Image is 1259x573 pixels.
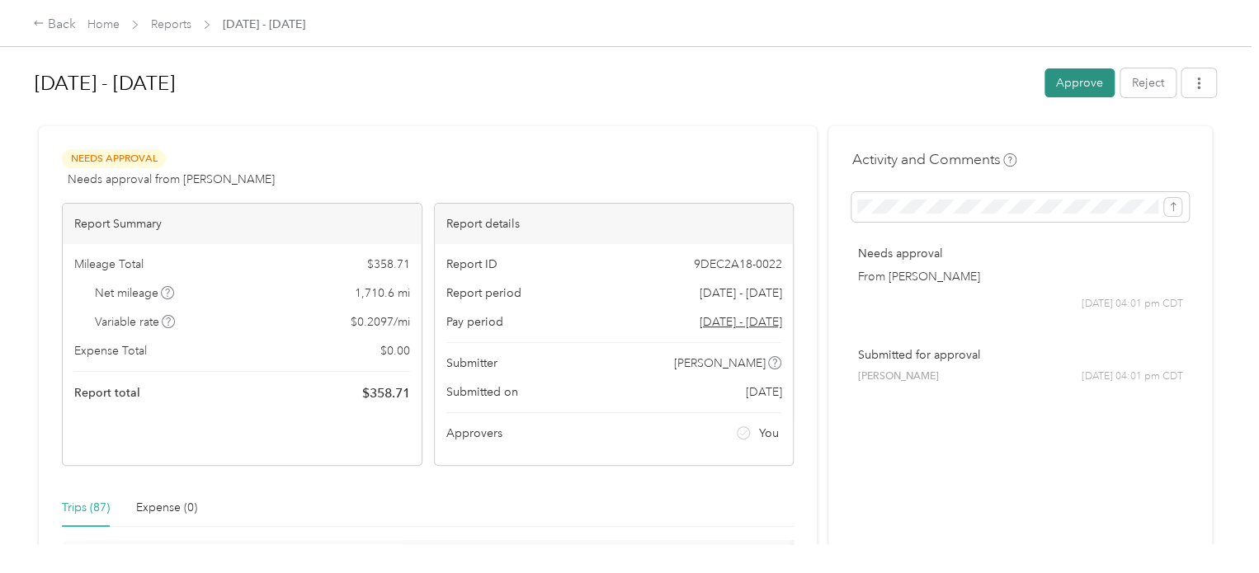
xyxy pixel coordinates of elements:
span: [DATE] [745,383,781,401]
h4: Activity and Comments [851,149,1016,170]
button: Reject [1120,68,1176,97]
span: 9DEC2A18-0022 [693,256,781,273]
span: Pay period [446,313,503,331]
span: $ 358.71 [362,383,410,403]
span: You [759,425,779,442]
span: [DATE] 04:01 pm CDT [1082,297,1183,312]
a: Reports [151,17,191,31]
span: Submitted on [446,383,518,401]
div: Report details [435,204,794,244]
span: Needs approval from [PERSON_NAME] [68,171,275,188]
iframe: Everlance-gr Chat Button Frame [1167,481,1259,573]
h1: Aug 1 - 31, 2025 [35,63,1033,103]
span: Needs Approval [62,149,166,168]
span: Approvers [446,425,502,442]
div: Back [33,15,76,35]
span: Go to pay period [699,313,781,331]
p: Needs approval [857,245,1183,262]
span: [DATE] - [DATE] [699,284,781,302]
div: Report Summary [63,204,422,244]
span: Variable rate [95,313,176,331]
button: Approve [1044,68,1115,97]
span: Net mileage [95,284,175,302]
p: From [PERSON_NAME] [857,268,1183,285]
span: $ 0.00 [380,342,410,359]
span: [PERSON_NAME] [857,369,938,384]
span: Expense Total [74,342,147,359]
span: Report period [446,284,521,302]
a: Home [87,17,120,31]
p: Submitted for approval [857,346,1183,364]
span: $ 0.2097 / mi [351,313,410,331]
span: [DATE] - [DATE] [223,16,305,33]
span: 1,710.6 mi [355,284,410,302]
span: [PERSON_NAME] [674,355,766,372]
div: Trips (87) [62,499,110,517]
span: [DATE] 04:01 pm CDT [1082,369,1183,384]
div: Expense (0) [136,499,197,517]
span: Report total [74,384,140,402]
span: Submitter [446,355,497,372]
span: Report ID [446,256,497,273]
span: Mileage Total [74,256,144,273]
span: $ 358.71 [367,256,410,273]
